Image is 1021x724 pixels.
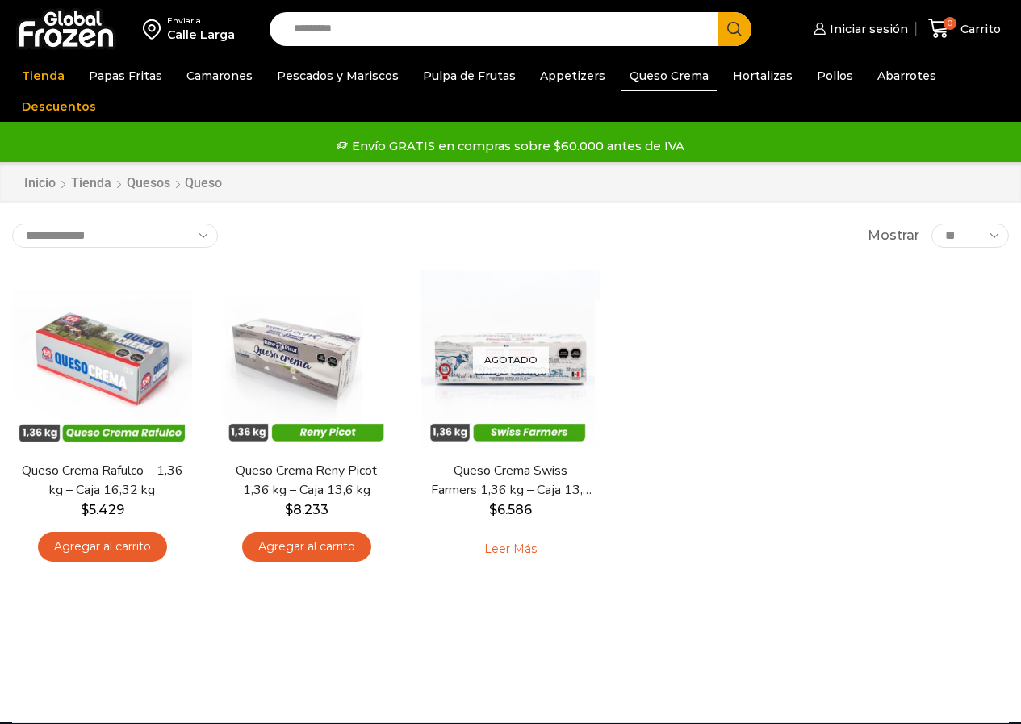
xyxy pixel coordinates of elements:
p: Agotado [473,346,549,373]
span: Mostrar [868,227,919,245]
bdi: 8.233 [285,502,328,517]
nav: Breadcrumb [23,174,222,193]
button: Search button [718,12,751,46]
span: $ [285,502,293,517]
div: Enviar a [167,15,235,27]
a: Hortalizas [725,61,801,91]
a: Pulpa de Frutas [415,61,524,91]
bdi: 5.429 [81,502,124,517]
a: Papas Fritas [81,61,170,91]
bdi: 6.586 [489,502,532,517]
a: Agregar al carrito: “Queso Crema Reny Picot 1,36 kg - Caja 13,6 kg” [242,532,371,562]
select: Pedido de la tienda [12,224,218,248]
h1: Queso [185,175,222,190]
a: Agregar al carrito: “Queso Crema Rafulco - 1,36 kg - Caja 16,32 kg” [38,532,167,562]
a: Iniciar sesión [810,13,908,45]
a: Tienda [14,61,73,91]
a: Tienda [70,174,112,193]
a: Appetizers [532,61,613,91]
img: address-field-icon.svg [143,15,167,43]
a: Inicio [23,174,56,193]
span: 0 [944,17,956,30]
a: Queso Crema Reny Picot 1,36 kg – Caja 13,6 kg [225,462,387,499]
a: Pescados y Mariscos [269,61,407,91]
a: Camarones [178,61,261,91]
a: Leé más sobre “Queso Crema Swiss Farmers 1,36 kg - Caja 13,6 kg” [459,532,562,566]
span: $ [489,502,497,517]
a: Quesos [126,174,171,193]
a: Queso Crema Rafulco – 1,36 kg – Caja 16,32 kg [21,462,183,499]
span: Carrito [956,21,1001,37]
a: Queso Crema Swiss Farmers 1,36 kg – Caja 13,6 kg [429,462,592,499]
a: Descuentos [14,91,104,122]
a: Queso Crema [621,61,717,91]
a: Abarrotes [869,61,944,91]
span: $ [81,502,89,517]
span: Iniciar sesión [826,21,908,37]
div: Calle Larga [167,27,235,43]
a: 0 Carrito [924,10,1005,48]
a: Pollos [809,61,861,91]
